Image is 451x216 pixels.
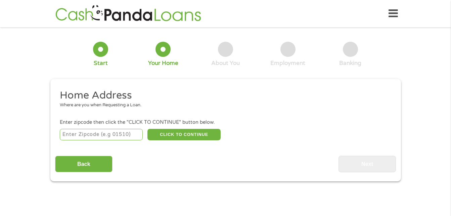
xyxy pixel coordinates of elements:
[60,119,391,126] div: Enter zipcode then click the "CLICK TO CONTINUE" button below.
[270,60,305,67] div: Employment
[147,129,221,140] button: CLICK TO CONTINUE
[94,60,108,67] div: Start
[339,60,361,67] div: Banking
[60,102,386,109] div: Where are you when Requesting a Loan.
[148,60,178,67] div: Your Home
[60,129,143,140] input: Enter Zipcode (e.g 01510)
[339,156,396,172] input: Next
[53,4,203,23] img: GetLoanNow Logo
[211,60,240,67] div: About You
[60,89,386,102] h2: Home Address
[55,156,112,172] input: Back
